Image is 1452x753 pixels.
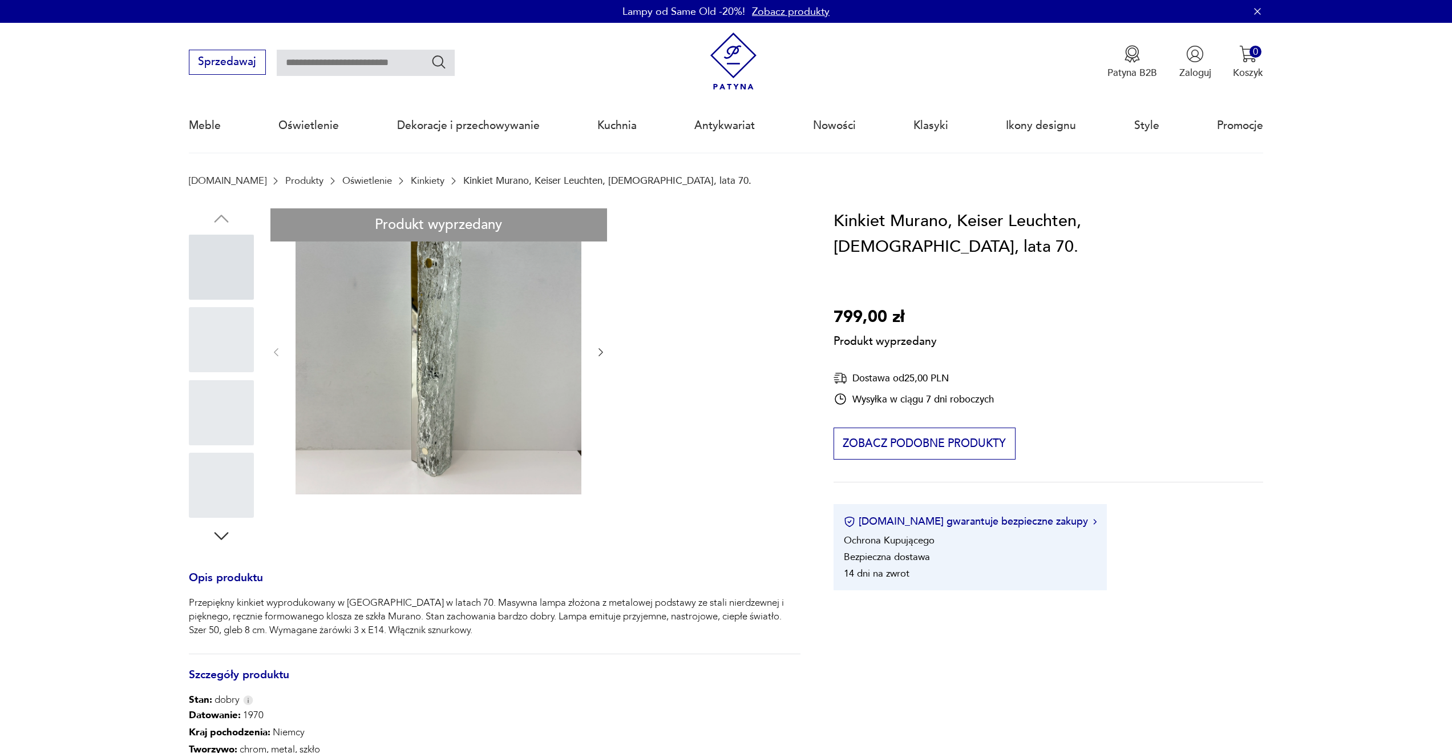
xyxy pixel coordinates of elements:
[1006,99,1076,152] a: Ikony designu
[1233,45,1263,79] button: 0Koszyk
[1107,45,1157,79] button: Patyna B2B
[844,534,935,547] li: Ochrona Kupującego
[834,371,994,385] div: Dostawa od 25,00 PLN
[1179,66,1211,79] p: Zaloguj
[1239,45,1257,63] img: Ikona koszyka
[189,693,212,706] b: Stan:
[844,550,930,563] li: Bezpieczna dostawa
[189,671,800,694] h3: Szczegóły produktu
[1107,66,1157,79] p: Patyna B2B
[752,5,830,19] a: Zobacz produkty
[1107,45,1157,79] a: Ikona medaluPatyna B2B
[189,50,266,75] button: Sprzedawaj
[844,514,1097,529] button: [DOMAIN_NAME] gwarantuje bezpieczne zakupy
[705,33,762,90] img: Patyna - sklep z meblami i dekoracjami vintage
[913,99,948,152] a: Klasyki
[844,516,855,527] img: Ikona certyfikatu
[189,58,266,67] a: Sprzedawaj
[285,175,323,186] a: Produkty
[1233,66,1263,79] p: Koszyk
[834,392,994,406] div: Wysyłka w ciągu 7 dni roboczych
[844,567,909,580] li: 14 dni na zwrot
[189,596,800,637] p: Przepiękny kinkiet wyprodukowany w [GEOGRAPHIC_DATA] w latach 70. Masywna lampa złożona z metalow...
[1179,45,1211,79] button: Zaloguj
[189,175,266,186] a: [DOMAIN_NAME]
[189,693,240,707] span: dobry
[189,99,221,152] a: Meble
[834,330,937,349] p: Produkt wyprzedany
[1186,45,1204,63] img: Ikonka użytkownika
[834,371,847,385] img: Ikona dostawy
[834,304,937,331] p: 799,00 zł
[1249,46,1261,58] div: 0
[597,99,637,152] a: Kuchnia
[411,175,444,186] a: Kinkiety
[243,695,253,705] img: Info icon
[834,208,1263,260] h1: Kinkiet Murano, Keiser Leuchten, [DEMOGRAPHIC_DATA], lata 70.
[694,99,755,152] a: Antykwariat
[189,726,270,739] b: Kraj pochodzenia :
[813,99,856,152] a: Nowości
[1093,519,1097,525] img: Ikona strzałki w prawo
[431,54,447,70] button: Szukaj
[189,708,241,722] b: Datowanie :
[342,175,392,186] a: Oświetlenie
[278,99,339,152] a: Oświetlenie
[834,428,1016,460] button: Zobacz podobne produkty
[189,724,326,741] p: Niemcy
[189,574,800,597] h3: Opis produktu
[622,5,745,19] p: Lampy od Same Old -20%!
[463,175,751,186] p: Kinkiet Murano, Keiser Leuchten, [DEMOGRAPHIC_DATA], lata 70.
[1134,99,1159,152] a: Style
[1217,99,1263,152] a: Promocje
[1123,45,1141,63] img: Ikona medalu
[189,707,326,724] p: 1970
[397,99,540,152] a: Dekoracje i przechowywanie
